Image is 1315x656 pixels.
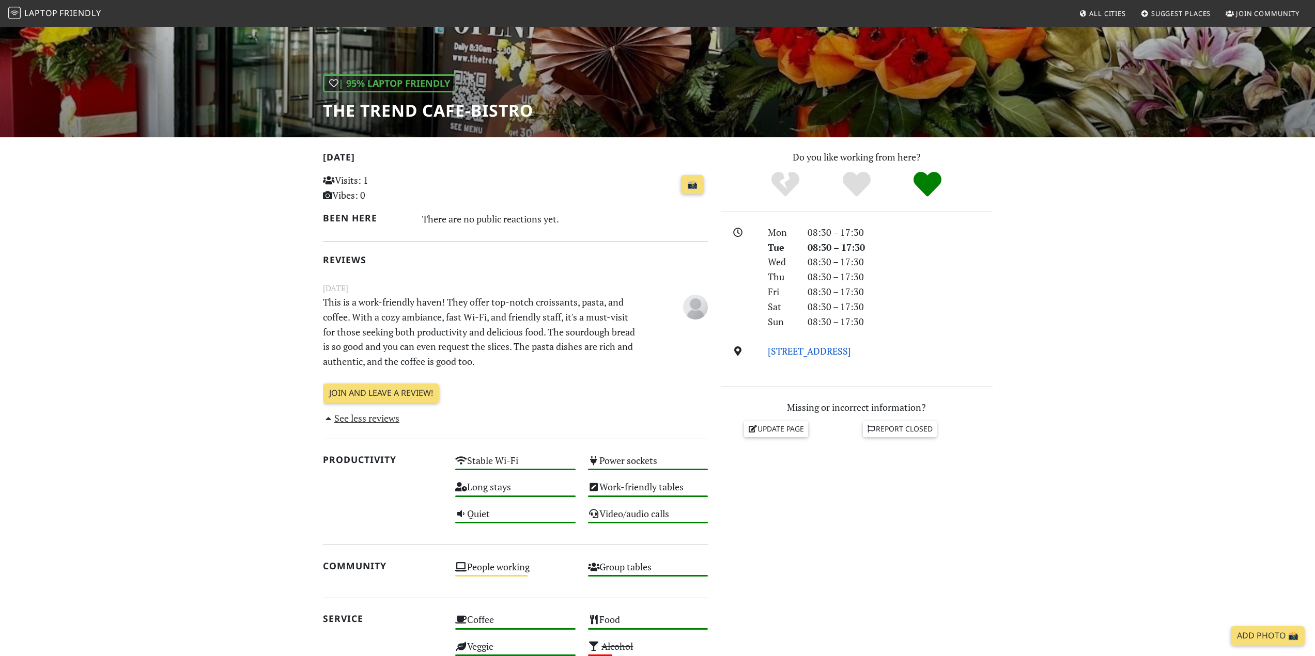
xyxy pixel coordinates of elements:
[750,170,821,199] div: No
[582,452,715,478] div: Power sockets
[762,269,801,284] div: Thu
[768,345,851,357] a: [STREET_ADDRESS]
[449,478,582,505] div: Long stays
[801,240,999,255] div: 08:30 – 17:30
[449,452,582,478] div: Stable Wi-Fi
[323,383,439,403] a: Join and leave a review!
[449,505,582,532] div: Quiet
[821,170,892,199] div: Yes
[1151,9,1211,18] span: Suggest Places
[801,284,999,299] div: 08:30 – 17:30
[1089,9,1126,18] span: All Cities
[801,225,999,240] div: 08:30 – 17:30
[744,421,808,437] a: Update page
[582,611,715,637] div: Food
[863,421,937,437] a: Report closed
[1221,4,1304,23] a: Join Community
[582,505,715,532] div: Video/audio calls
[323,152,708,167] h2: [DATE]
[24,7,58,19] span: Laptop
[801,314,999,329] div: 08:30 – 17:30
[762,225,801,240] div: Mon
[323,173,443,203] p: Visits: 1 Vibes: 0
[323,561,443,571] h2: Community
[1075,4,1130,23] a: All Cities
[683,295,708,319] img: blank-535327c66bd565773addf3077783bbfce4b00ec00e9fd257753287c682c7fa38.png
[1231,626,1305,646] a: Add Photo 📸
[582,558,715,585] div: Group tables
[449,611,582,637] div: Coffee
[323,213,410,223] h2: Been here
[582,478,715,505] div: Work-friendly tables
[422,211,708,227] div: There are no public reactions yet.
[801,299,999,314] div: 08:30 – 17:30
[721,400,993,415] p: Missing or incorrect information?
[892,170,963,199] div: Definitely!
[8,5,101,23] a: LaptopFriendly LaptopFriendly
[323,74,456,92] div: | 95% Laptop Friendly
[601,640,633,652] s: Alcohol
[762,254,801,269] div: Wed
[681,175,704,195] a: 📸
[323,101,533,120] h1: The Trend cafe-bistro
[323,454,443,465] h2: Productivity
[323,412,400,424] a: See less reviews
[762,240,801,255] div: Tue
[59,7,101,19] span: Friendly
[721,150,993,165] p: Do you like working from here?
[1137,4,1215,23] a: Suggest Places
[317,282,715,295] small: [DATE]
[1236,9,1299,18] span: Join Community
[762,284,801,299] div: Fri
[323,254,708,265] h2: Reviews
[801,254,999,269] div: 08:30 – 17:30
[8,7,21,19] img: LaptopFriendly
[317,295,648,369] p: This is a work-friendly haven! They offer top-notch croissants, pasta, and coffee. With a cozy am...
[683,300,708,312] span: Anonymous
[762,314,801,329] div: Sun
[762,299,801,314] div: Sat
[449,558,582,585] div: People working
[323,613,443,624] h2: Service
[801,269,999,284] div: 08:30 – 17:30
